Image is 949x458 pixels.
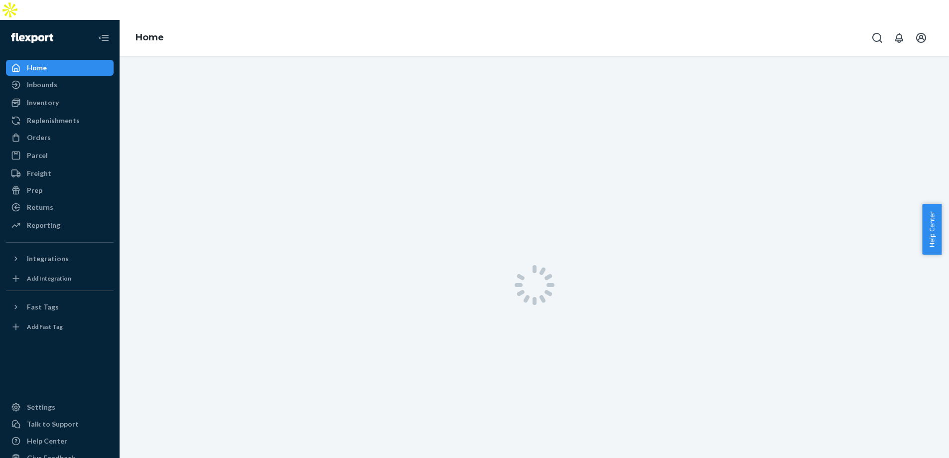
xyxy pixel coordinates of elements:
[27,254,69,264] div: Integrations
[27,402,55,412] div: Settings
[27,220,60,230] div: Reporting
[6,95,114,111] a: Inventory
[922,204,942,255] button: Help Center
[6,60,114,76] a: Home
[27,274,71,283] div: Add Integration
[27,151,48,160] div: Parcel
[27,116,80,126] div: Replenishments
[6,77,114,93] a: Inbounds
[27,302,59,312] div: Fast Tags
[867,28,887,48] button: Open Search Box
[27,322,63,331] div: Add Fast Tag
[27,133,51,143] div: Orders
[6,217,114,233] a: Reporting
[911,28,931,48] button: Open account menu
[6,399,114,415] a: Settings
[6,113,114,129] a: Replenishments
[136,32,164,43] a: Home
[6,130,114,146] a: Orders
[6,199,114,215] a: Returns
[128,23,172,52] ol: breadcrumbs
[27,419,79,429] div: Talk to Support
[11,33,53,43] img: Flexport logo
[27,436,67,446] div: Help Center
[27,98,59,108] div: Inventory
[27,80,57,90] div: Inbounds
[6,416,114,432] a: Talk to Support
[27,63,47,73] div: Home
[27,185,42,195] div: Prep
[27,202,53,212] div: Returns
[6,182,114,198] a: Prep
[6,319,114,335] a: Add Fast Tag
[6,299,114,315] button: Fast Tags
[6,165,114,181] a: Freight
[6,148,114,163] a: Parcel
[27,168,51,178] div: Freight
[6,271,114,287] a: Add Integration
[6,251,114,267] button: Integrations
[889,28,909,48] button: Open notifications
[94,28,114,48] button: Close Navigation
[6,433,114,449] a: Help Center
